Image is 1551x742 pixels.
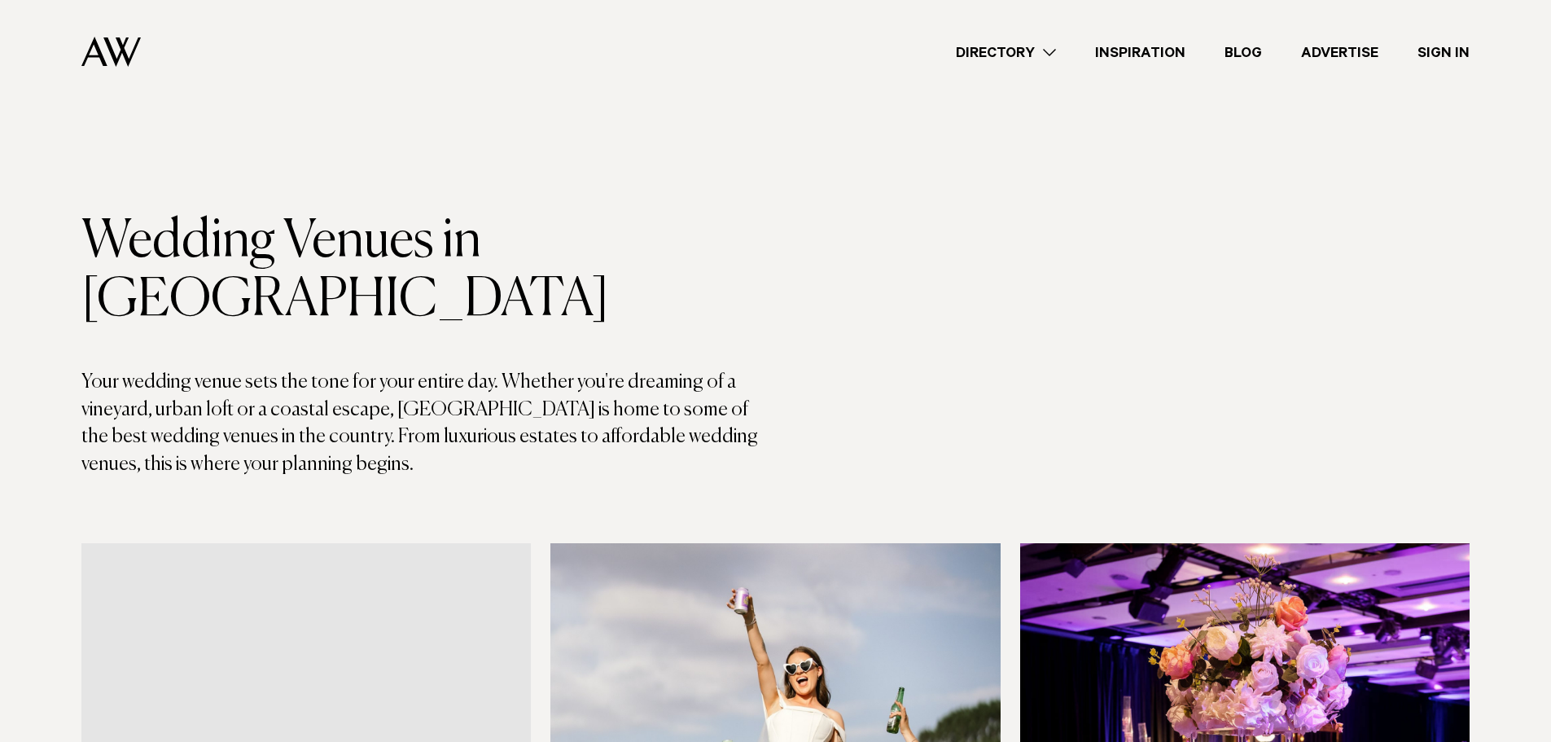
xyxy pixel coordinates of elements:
[1205,42,1282,64] a: Blog
[1076,42,1205,64] a: Inspiration
[1398,42,1489,64] a: Sign In
[81,37,141,67] img: Auckland Weddings Logo
[81,369,776,478] p: Your wedding venue sets the tone for your entire day. Whether you're dreaming of a vineyard, urba...
[936,42,1076,64] a: Directory
[1282,42,1398,64] a: Advertise
[81,213,776,330] h1: Wedding Venues in [GEOGRAPHIC_DATA]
